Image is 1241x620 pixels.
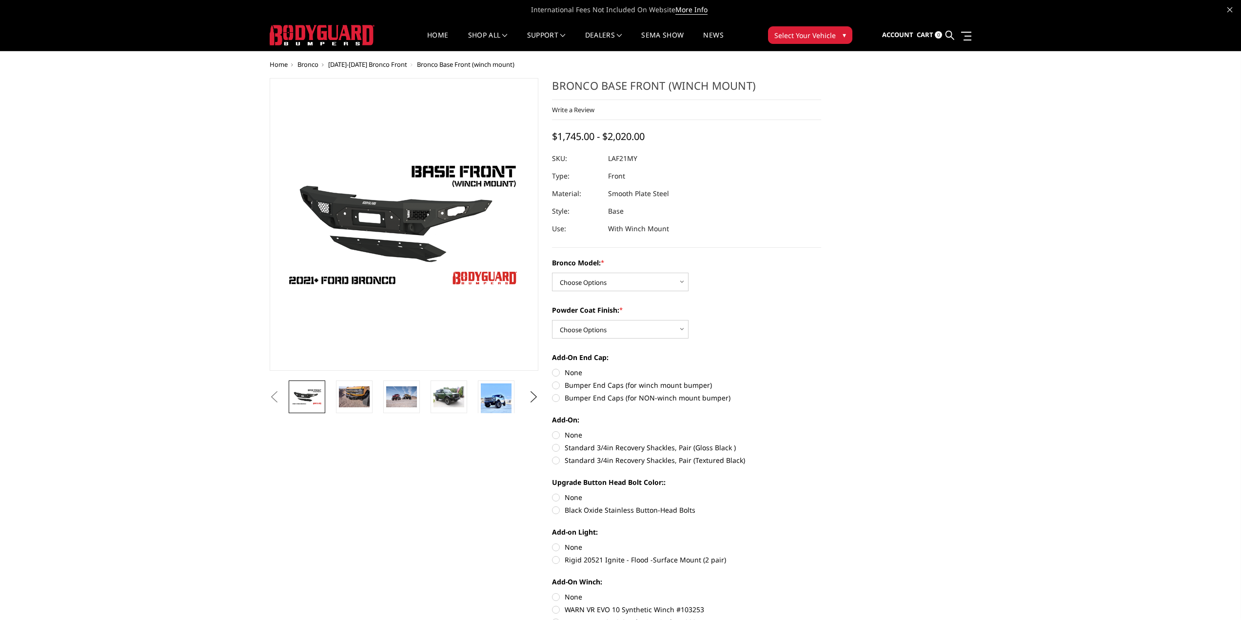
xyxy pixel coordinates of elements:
[552,415,821,425] label: Add-On:
[585,32,622,51] a: Dealers
[552,130,645,143] span: $1,745.00 - $2,020.00
[270,78,539,371] a: Freedom Series - Bronco Base Front Bumper
[552,78,821,100] h1: Bronco Base Front (winch mount)
[608,150,637,167] dd: LAF21MY
[552,393,821,403] label: Bumper End Caps (for NON-winch mount bumper)
[608,185,669,202] dd: Smooth Plate Steel
[552,220,601,238] dt: Use:
[552,167,601,185] dt: Type:
[882,30,913,39] span: Account
[552,105,594,114] a: Write a Review
[641,32,684,51] a: SEMA Show
[552,442,821,453] label: Standard 3/4in Recovery Shackles, Pair (Gloss Black )
[386,386,417,407] img: Bronco Base Front (winch mount)
[468,32,508,51] a: shop all
[608,220,669,238] dd: With Winch Mount
[552,477,821,487] label: Upgrade Button Head Bolt Color::
[768,26,852,44] button: Select Your Vehicle
[843,30,846,40] span: ▾
[527,32,566,51] a: Support
[552,430,821,440] label: None
[608,167,625,185] dd: Front
[297,60,318,69] a: Bronco
[552,258,821,268] label: Bronco Model:
[552,542,821,552] label: None
[433,386,464,407] img: Bronco Base Front (winch mount)
[552,592,821,602] label: None
[552,150,601,167] dt: SKU:
[552,185,601,202] dt: Material:
[774,30,836,40] span: Select Your Vehicle
[917,22,942,48] a: Cart 0
[339,386,370,407] img: Bronco Base Front (winch mount)
[552,380,821,390] label: Bumper End Caps (for winch mount bumper)
[292,388,322,405] img: Freedom Series - Bronco Base Front Bumper
[552,202,601,220] dt: Style:
[608,202,624,220] dd: Base
[703,32,723,51] a: News
[481,383,512,424] img: Bronco Base Front (winch mount)
[417,60,514,69] span: Bronco Base Front (winch mount)
[552,352,821,362] label: Add-On End Cap:
[917,30,933,39] span: Cart
[328,60,407,69] a: [DATE]-[DATE] Bronco Front
[270,60,288,69] a: Home
[935,31,942,39] span: 0
[552,577,821,587] label: Add-On Winch:
[552,604,821,615] label: WARN VR EVO 10 Synthetic Winch #103253
[675,5,708,15] a: More Info
[552,492,821,502] label: None
[270,25,374,45] img: BODYGUARD BUMPERS
[552,455,821,465] label: Standard 3/4in Recovery Shackles, Pair (Textured Black)
[552,305,821,315] label: Powder Coat Finish:
[282,156,526,293] img: Freedom Series - Bronco Base Front Bumper
[552,555,821,565] label: Rigid 20521 Ignite - Flood -Surface Mount (2 pair)
[552,527,821,537] label: Add-on Light:
[882,22,913,48] a: Account
[552,367,821,378] label: None
[267,390,282,404] button: Previous
[552,505,821,515] label: Black Oxide Stainless Button-Head Bolts
[526,390,541,404] button: Next
[427,32,448,51] a: Home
